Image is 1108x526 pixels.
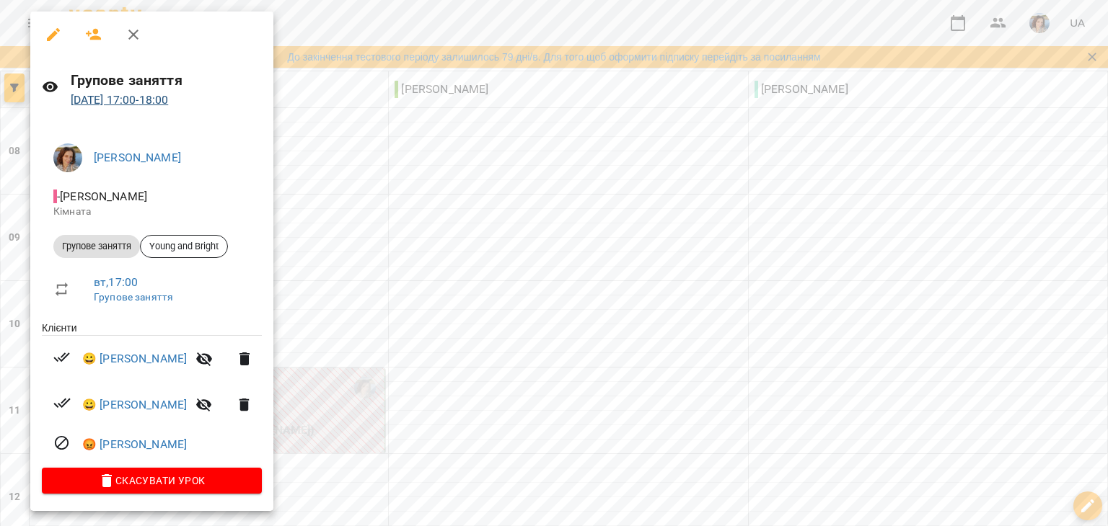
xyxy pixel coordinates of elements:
a: [PERSON_NAME] [94,151,181,164]
span: Групове заняття [53,240,140,253]
a: 😀 [PERSON_NAME] [82,396,187,414]
svg: Візит сплачено [53,349,71,366]
span: - [PERSON_NAME] [53,190,150,203]
svg: Візит скасовано [53,434,71,452]
img: bf8b94f3f9fb03d2e0758250d0d5aea0.jpg [53,143,82,172]
span: Скасувати Урок [53,472,250,489]
p: Кімната [53,205,250,219]
a: 😡 [PERSON_NAME] [82,436,187,453]
a: вт , 17:00 [94,275,138,289]
span: Young and Bright [141,240,227,253]
svg: Візит сплачено [53,394,71,411]
button: Скасувати Урок [42,468,262,494]
a: [DATE] 17:00-18:00 [71,93,169,107]
ul: Клієнти [42,321,262,468]
div: Young and Bright [140,235,228,258]
a: 😀 [PERSON_NAME] [82,350,187,367]
h6: Групове заняття [71,69,262,92]
a: Групове заняття [94,291,173,303]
